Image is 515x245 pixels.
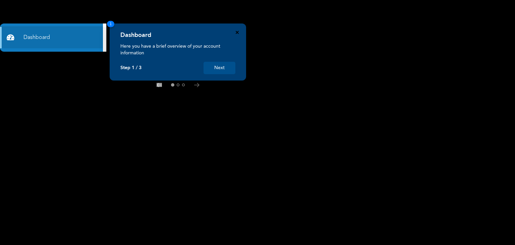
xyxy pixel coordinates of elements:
h4: Dashboard [120,32,151,39]
button: Next [204,62,235,74]
p: Here you have a brief overview of your account information [120,43,235,56]
button: Close [236,31,239,34]
span: 1 [107,21,114,27]
p: Step 1 / 3 [120,65,141,71]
